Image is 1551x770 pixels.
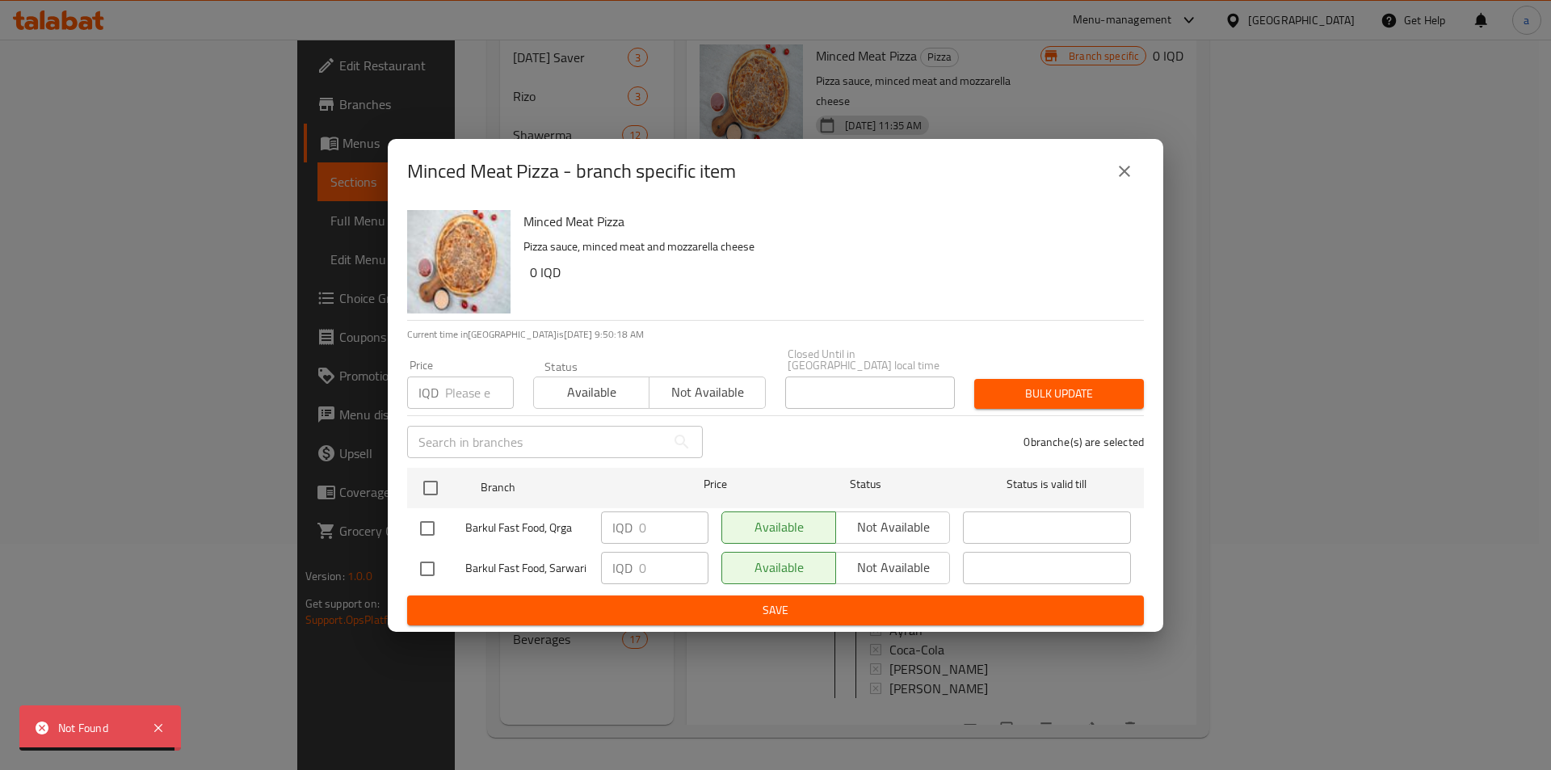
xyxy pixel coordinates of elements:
button: Save [407,595,1144,625]
span: Save [420,600,1131,621]
span: Available [540,381,643,404]
span: Status is valid till [963,474,1131,494]
span: Bulk update [987,384,1131,404]
span: Barkul Fast Food, Sarwari [465,558,588,579]
button: close [1105,152,1144,191]
img: Minced Meat Pizza [407,210,511,313]
input: Search in branches [407,426,666,458]
button: Available [533,377,649,409]
p: IQD [612,558,633,578]
span: Barkul Fast Food, Qrga [465,518,588,538]
p: 0 branche(s) are selected [1023,434,1144,450]
input: Please enter price [639,552,708,584]
h2: Minced Meat Pizza - branch specific item [407,158,736,184]
p: IQD [418,383,439,402]
input: Please enter price [639,511,708,544]
p: Current time in [GEOGRAPHIC_DATA] is [DATE] 9:50:18 AM [407,327,1144,342]
input: Please enter price [445,377,514,409]
h6: Minced Meat Pizza [523,210,1131,233]
span: Not available [656,381,759,404]
span: Status [782,474,950,494]
p: IQD [612,518,633,537]
p: Pizza sauce, minced meat and mozzarella cheese [523,237,1131,257]
button: Not available [649,377,765,409]
div: Not Found [58,719,136,737]
h6: 0 IQD [530,261,1131,284]
span: Price [662,474,769,494]
button: Bulk update [974,379,1144,409]
span: Branch [481,478,649,498]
